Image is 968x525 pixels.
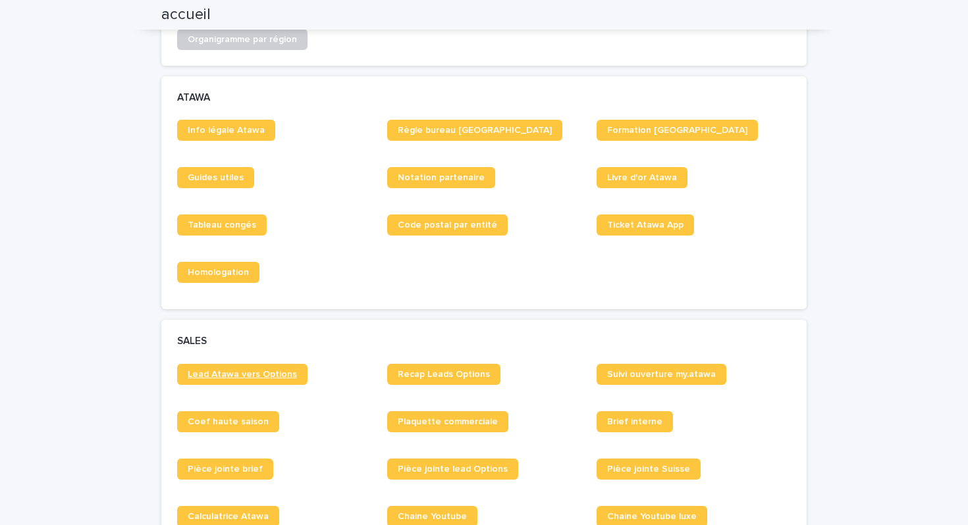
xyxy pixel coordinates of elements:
[188,126,265,135] span: Info légale Atawa
[177,459,273,480] a: Pièce jointe brief
[161,5,211,24] h2: accueil
[177,336,207,347] h2: SALES
[398,464,508,474] span: Pièce jointe lead Options
[188,220,256,230] span: Tableau congés
[607,512,697,521] span: Chaine Youtube luxe
[597,214,694,236] a: Ticket Atawa App
[188,173,244,182] span: Guides utiles
[607,220,684,230] span: Ticket Atawa App
[398,417,498,426] span: Plaquette commerciale
[177,364,308,385] a: Lead Atawa vers Options
[188,464,263,474] span: Pièce jointe brief
[398,370,490,379] span: Recap Leads Options
[188,35,297,44] span: Organigramme par région
[177,167,254,188] a: Guides utiles
[398,126,552,135] span: Règle bureau [GEOGRAPHIC_DATA]
[177,92,210,104] h2: ATAWA
[387,411,508,432] a: Plaquette commerciale
[177,262,259,283] a: Homologation
[387,167,495,188] a: Notation partenaire
[607,464,690,474] span: Pièce jointe Suisse
[597,364,726,385] a: Suivi ouverture my.atawa
[597,459,701,480] a: Pièce jointe Suisse
[177,214,267,236] a: Tableau congés
[188,370,297,379] span: Lead Atawa vers Options
[188,417,269,426] span: Coef haute saison
[597,167,687,188] a: Livre d'or Atawa
[597,120,758,141] a: Formation [GEOGRAPHIC_DATA]
[607,370,716,379] span: Suivi ouverture my.atawa
[177,411,279,432] a: Coef haute saison
[188,268,249,277] span: Homologation
[387,364,500,385] a: Recap Leads Options
[177,29,308,50] a: Organigramme par région
[607,417,662,426] span: Brief interne
[398,220,497,230] span: Code postal par entité
[188,512,269,521] span: Calculatrice Atawa
[177,120,275,141] a: Info légale Atawa
[597,411,673,432] a: Brief interne
[398,173,485,182] span: Notation partenaire
[387,214,508,236] a: Code postal par entité
[398,512,467,521] span: Chaine Youtube
[387,120,562,141] a: Règle bureau [GEOGRAPHIC_DATA]
[387,459,518,480] a: Pièce jointe lead Options
[607,126,747,135] span: Formation [GEOGRAPHIC_DATA]
[607,173,677,182] span: Livre d'or Atawa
